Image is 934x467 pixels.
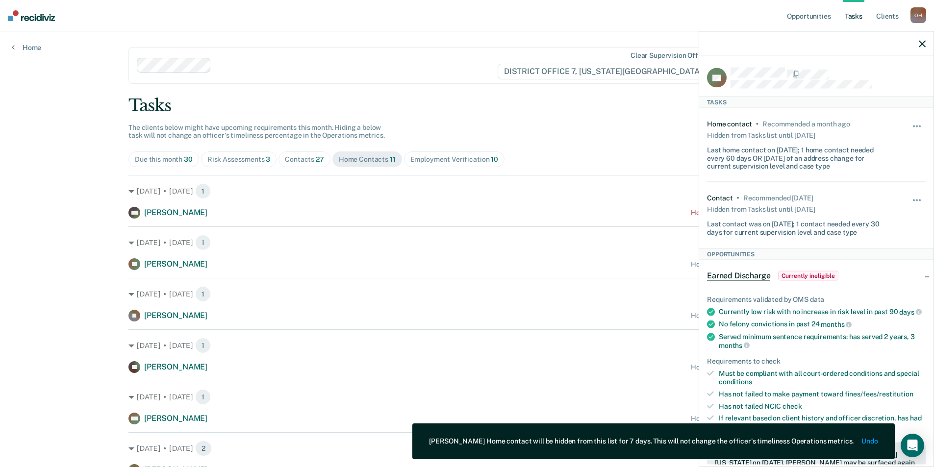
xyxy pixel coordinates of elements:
div: Served minimum sentence requirements: has served 2 years, 3 [719,333,926,349]
span: DISTRICT OFFICE 7, [US_STATE][GEOGRAPHIC_DATA] [498,64,716,79]
div: Must be compliant with all court-ordered conditions and special [719,369,926,386]
span: 1 [195,286,211,302]
span: The clients below might have upcoming requirements this month. Hiding a below task will not chang... [128,123,385,140]
div: No felony convictions in past 24 [719,320,926,329]
div: Contacts [285,155,324,164]
div: [DATE] • [DATE] [128,286,806,302]
div: [PERSON_NAME] Home contact will be hidden from this list for 7 days. This will not change the off... [429,437,854,445]
img: Recidiviz [8,10,55,21]
div: If relevant based on client history and officer discretion, has had a negative UA within the past 90 [719,414,926,431]
span: [PERSON_NAME] [144,208,207,217]
span: check [783,402,802,410]
span: 3 [266,155,270,163]
div: O H [910,7,926,23]
span: Currently ineligible [778,271,838,281]
span: 27 [316,155,324,163]
div: Has not failed to make payment toward [719,390,926,398]
span: [PERSON_NAME] [144,311,207,320]
span: 30 [184,155,193,163]
div: Home contact recommended [DATE] [691,363,806,371]
button: Undo [862,437,878,445]
div: Hidden from Tasks list until [DATE] [707,128,815,142]
span: 10 [491,155,498,163]
div: Earned DischargeCurrently ineligible [699,260,934,292]
a: Home [12,43,41,52]
div: Opportunities [699,248,934,260]
span: months [719,341,750,349]
div: Home contact [707,120,752,128]
div: Tasks [699,96,934,108]
div: [DATE] • [DATE] [128,235,806,250]
span: 11 [390,155,396,163]
div: [DATE] • [DATE] [128,389,806,405]
div: Employment Verification [410,155,498,164]
div: Contact [707,194,733,202]
div: [DATE] • [DATE] [128,338,806,353]
span: conditions [719,378,752,386]
span: Earned Discharge [707,271,770,281]
span: months [821,320,852,328]
div: Has not failed NCIC [719,402,926,410]
div: Hidden from Tasks list until [DATE] [707,202,815,216]
span: [PERSON_NAME] [144,259,207,269]
div: Open Intercom Messenger [901,434,924,457]
div: [DATE] • [DATE] [128,183,806,199]
div: Clear supervision officers [631,51,714,60]
div: Currently low risk with no increase in risk level in past 90 [719,307,926,316]
span: [PERSON_NAME] [144,414,207,423]
span: 1 [195,338,211,353]
div: Home contact recommended [DATE] [691,415,806,423]
span: fines/fees/restitution [845,390,913,397]
div: • [737,194,739,202]
span: days [899,308,921,316]
div: Home contact recommended [DATE] [691,312,806,320]
div: [DATE] • [DATE] [128,441,806,456]
span: days [822,422,837,430]
div: Home Contacts [339,155,396,164]
div: Risk Assessments [207,155,271,164]
div: Home contact recommended [DATE] [691,209,806,217]
span: [PERSON_NAME] [144,362,207,371]
div: Tasks [128,96,806,116]
div: Requirements to check [707,357,926,366]
div: Requirements validated by OMS data [707,295,926,304]
div: Recommended a month ago [762,120,850,128]
div: Last contact was on [DATE]; 1 contact needed every 30 days for current supervision level and case... [707,216,889,237]
div: Last home contact on [DATE]; 1 home contact needed every 60 days OR [DATE] of an address change f... [707,142,889,170]
div: • [756,120,758,128]
div: Home contact recommended [DATE] [691,260,806,269]
div: Due this month [135,155,193,164]
span: 1 [195,183,211,199]
span: 1 [195,389,211,405]
div: Recommended in 22 days [743,194,813,202]
span: 2 [195,441,212,456]
span: 1 [195,235,211,250]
